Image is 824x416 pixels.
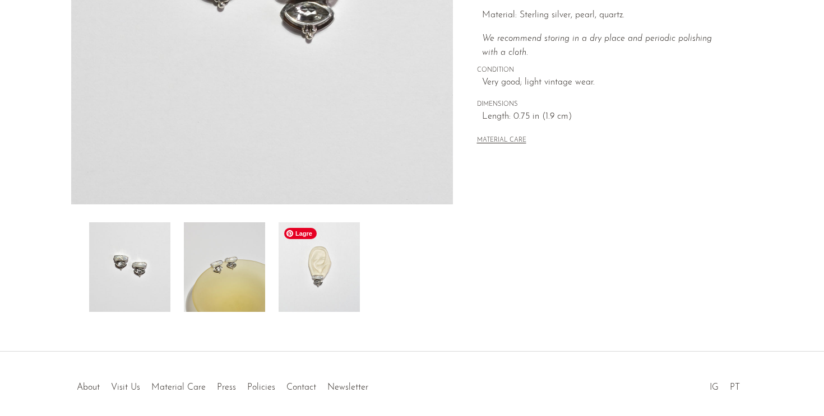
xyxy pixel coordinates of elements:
span: Very good; light vintage wear. [482,76,729,90]
span: CONDITION [477,66,729,76]
img: Pearl Quartz Earrings [184,222,265,312]
a: Contact [286,383,316,392]
span: Length: 0.75 in (1.9 cm) [482,110,729,124]
img: Pearl Quartz Earrings [279,222,360,312]
a: IG [710,383,719,392]
i: We recommend storing in a dry place and periodic polishing with a cloth. [482,34,712,58]
a: Visit Us [111,383,140,392]
p: Material: Sterling silver, pearl, quartz. [482,8,729,23]
a: Policies [247,383,275,392]
ul: Quick links [71,374,374,395]
a: Press [217,383,236,392]
button: MATERIAL CARE [477,137,526,145]
img: Pearl Quartz Earrings [89,222,170,312]
span: DIMENSIONS [477,100,729,110]
span: Lagre [284,228,317,239]
ul: Social Medias [704,374,746,395]
a: About [77,383,100,392]
a: Material Care [151,383,206,392]
a: PT [730,383,740,392]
